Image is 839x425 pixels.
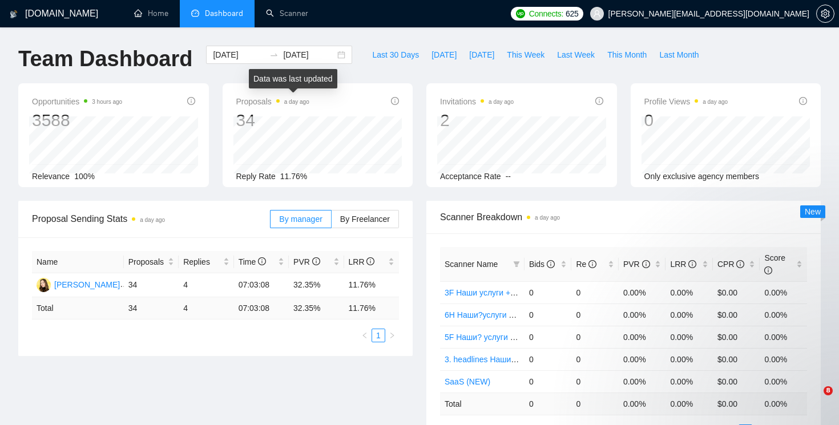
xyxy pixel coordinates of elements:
[529,260,555,269] span: Bids
[366,46,425,64] button: Last 30 Days
[642,260,650,268] span: info-circle
[358,329,372,342] li: Previous Page
[805,207,821,216] span: New
[566,7,578,20] span: 625
[266,9,308,18] a: searchScanner
[258,257,266,265] span: info-circle
[571,370,619,392] td: 0
[529,7,563,20] span: Connects:
[236,95,309,108] span: Proposals
[619,303,666,326] td: 0.00%
[644,172,760,181] span: Only exclusive agency members
[816,5,834,23] button: setting
[37,280,120,289] a: VM[PERSON_NAME]
[234,297,289,319] td: 07:03:08
[799,97,807,105] span: info-circle
[32,212,270,226] span: Proposal Sending Stats
[391,97,399,105] span: info-circle
[440,210,807,224] span: Scanner Breakdown
[191,9,199,17] span: dashboard
[187,97,195,105] span: info-circle
[817,9,834,18] span: setting
[440,110,514,131] div: 2
[665,303,713,326] td: 0.00%
[344,273,400,297] td: 11.76%
[571,303,619,326] td: 0
[511,256,522,273] span: filter
[361,332,368,339] span: left
[665,392,713,415] td: 0.00 %
[92,99,122,105] time: 3 hours ago
[372,329,385,342] a: 1
[513,261,520,268] span: filter
[816,9,834,18] a: setting
[623,260,650,269] span: PVR
[760,303,807,326] td: 0.00%
[179,273,233,297] td: 4
[179,297,233,319] td: 4
[717,260,744,269] span: CPR
[688,260,696,268] span: info-circle
[234,273,289,297] td: 07:03:08
[279,214,322,224] span: By manager
[593,10,601,18] span: user
[140,217,165,223] time: a day ago
[236,172,276,181] span: Reply Rate
[32,95,122,108] span: Opportunities
[179,251,233,273] th: Replies
[124,251,179,273] th: Proposals
[372,48,419,61] span: Last 30 Days
[280,172,307,181] span: 11.76%
[571,326,619,348] td: 0
[289,273,344,297] td: 32.35%
[445,260,498,269] span: Scanner Name
[670,260,696,269] span: LRR
[32,110,122,131] div: 3588
[389,332,396,339] span: right
[284,99,309,105] time: a day ago
[703,99,728,105] time: a day ago
[239,257,266,266] span: Time
[349,257,375,266] span: LRR
[236,110,309,131] div: 34
[358,329,372,342] button: left
[445,310,551,319] a: 6H Наши?услуги + наша?ЦА
[32,251,124,273] th: Name
[269,50,279,59] span: swap-right
[283,48,335,61] input: End date
[344,297,400,319] td: 11.76 %
[463,46,501,64] button: [DATE]
[588,260,596,268] span: info-circle
[659,48,699,61] span: Last Month
[124,297,179,319] td: 34
[32,297,124,319] td: Total
[665,281,713,303] td: 0.00%
[183,256,220,268] span: Replies
[54,278,120,291] div: [PERSON_NAME]
[440,392,525,415] td: Total
[713,392,760,415] td: $ 0.00
[607,48,647,61] span: This Month
[213,48,265,61] input: Start date
[489,99,514,105] time: a day ago
[595,97,603,105] span: info-circle
[713,303,760,326] td: $0.00
[736,260,744,268] span: info-circle
[289,297,344,319] td: 32.35 %
[764,253,785,275] span: Score
[340,214,390,224] span: By Freelancer
[372,329,385,342] li: 1
[312,257,320,265] span: info-circle
[269,50,279,59] span: to
[525,326,572,348] td: 0
[440,95,514,108] span: Invitations
[619,392,666,415] td: 0.00 %
[385,329,399,342] button: right
[506,172,511,181] span: --
[644,95,728,108] span: Profile Views
[501,46,551,64] button: This Week
[445,355,669,364] a: 3. headlines Наши услуги + не известна ЦА (минус наша ЦА)
[760,281,807,303] td: 0.00%
[37,278,51,292] img: VM
[551,46,601,64] button: Last Week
